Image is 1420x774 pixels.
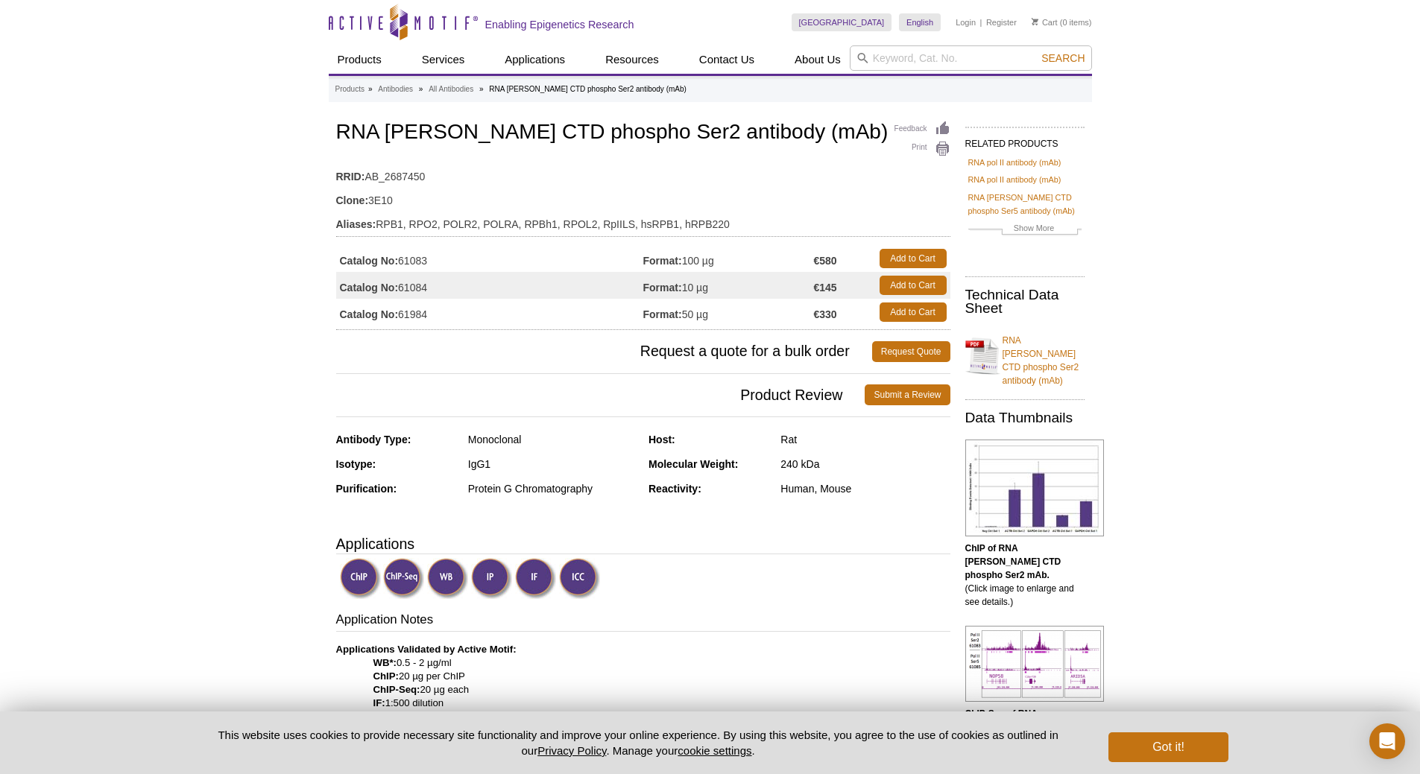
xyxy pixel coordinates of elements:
[413,45,474,74] a: Services
[1369,723,1405,759] div: Open Intercom Messenger
[965,325,1085,387] a: RNA [PERSON_NAME] CTD phospho Ser2 antibody (mAb)
[336,194,369,207] strong: Clone:
[336,458,376,470] strong: Isotype:
[956,17,976,28] a: Login
[690,45,763,74] a: Contact Us
[336,483,397,495] strong: Purification:
[429,83,473,96] a: All Antibodies
[968,173,1061,186] a: RNA pol II antibody (mAb)
[986,17,1017,28] a: Register
[792,13,892,31] a: [GEOGRAPHIC_DATA]
[1032,17,1058,28] a: Cart
[1041,52,1085,64] span: Search
[336,644,517,655] b: Applications Validated by Active Motif:
[340,281,399,294] strong: Catalog No:
[850,45,1092,71] input: Keyword, Cat. No.
[373,697,385,708] strong: IF:
[678,744,751,757] button: cookie settings
[872,341,950,362] a: Request Quote
[515,558,556,599] img: Immunofluorescence Validated
[537,744,606,757] a: Privacy Policy
[968,191,1082,218] a: RNA [PERSON_NAME] CTD phospho Ser5 antibody (mAb)
[968,156,1061,169] a: RNA pol II antibody (mAb)
[340,308,399,321] strong: Catalog No:
[643,308,682,321] strong: Format:
[336,185,950,209] td: 3E10
[468,482,637,495] div: Protein G Chromatography
[965,288,1085,315] h2: Technical Data Sheet
[1032,18,1038,25] img: Your Cart
[880,302,947,322] a: Add to Cart
[780,482,950,495] div: Human, Mouse
[813,308,836,321] strong: €330
[643,281,682,294] strong: Format:
[1037,51,1089,65] button: Search
[894,121,950,137] a: Feedback
[383,558,424,599] img: ChIP-Seq Validated
[643,245,814,272] td: 100 µg
[336,209,950,232] td: RPB1, RPO2, POLR2, POLRA, RPBh1, RPOL2, RpIILS, hsRPB1, hRPB220
[340,558,381,599] img: ChIP Validated
[336,434,411,445] strong: Antibody Type:
[336,299,643,326] td: 61984
[336,170,365,183] strong: RRID:
[965,440,1104,536] img: RNA pol II CTD phospho Ser2 antibody (mAb) tested by ChIP.
[419,85,423,93] li: »
[965,543,1061,580] b: ChIP of RNA [PERSON_NAME] CTD phospho Ser2 mAb.
[336,121,950,146] h1: RNA [PERSON_NAME] CTD phospho Ser2 antibody (mAb)
[968,221,1082,238] a: Show More
[336,161,950,185] td: AB_2687450
[336,341,872,362] span: Request a quote for a bulk order
[471,558,512,599] img: Immunoprecipitation Validated
[336,611,950,632] h3: Application Notes
[813,281,836,294] strong: €145
[880,249,947,268] a: Add to Cart
[373,684,420,695] strong: ChIP-Seq:
[965,708,1061,746] b: ChIP-Seq of RNA [PERSON_NAME] CTD phospho Ser2 mAb.
[489,85,687,93] li: RNA [PERSON_NAME] CTD phospho Ser2 antibody (mAb)
[965,626,1104,702] img: RNA pol II CTD phospho Ser2 antibody (mAb) tested by ChIP-Seq.
[479,85,484,93] li: »
[1032,13,1092,31] li: (0 items)
[965,707,1085,774] p: (Click image to enlarge and see details.)
[965,127,1085,153] h2: RELATED PRODUCTS
[786,45,850,74] a: About Us
[880,276,947,295] a: Add to Cart
[780,457,950,471] div: 240 kDa
[485,18,634,31] h2: Enabling Epigenetics Research
[813,254,836,267] strong: €580
[336,272,643,299] td: 61084
[427,558,468,599] img: Western Blot Validated
[649,483,701,495] strong: Reactivity:
[496,45,574,74] a: Applications
[643,254,682,267] strong: Format:
[1108,732,1228,762] button: Got it!
[329,45,391,74] a: Products
[335,83,365,96] a: Products
[865,384,950,405] a: Submit a Review
[468,433,637,446] div: Monoclonal
[596,45,668,74] a: Resources
[368,85,373,93] li: »
[965,411,1085,425] h2: Data Thumbnails
[336,384,865,405] span: Product Review
[643,299,814,326] td: 50 µg
[378,83,413,96] a: Antibodies
[649,458,738,470] strong: Molecular Weight:
[643,272,814,299] td: 10 µg
[336,218,376,231] strong: Aliases:
[780,433,950,446] div: Rat
[559,558,600,599] img: Immunocytochemistry Validated
[649,434,675,445] strong: Host:
[965,542,1085,609] p: (Click image to enlarge and see details.)
[340,254,399,267] strong: Catalog No:
[336,533,950,555] h3: Applications
[373,670,399,682] strong: ChIP:
[192,727,1085,758] p: This website uses cookies to provide necessary site functionality and improve your online experie...
[899,13,941,31] a: English
[468,457,637,471] div: IgG1
[894,141,950,157] a: Print
[980,13,982,31] li: |
[336,245,643,272] td: 61083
